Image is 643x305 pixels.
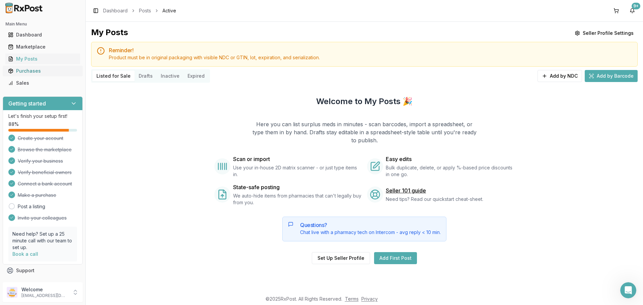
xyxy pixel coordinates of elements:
[5,41,80,53] a: Marketplace
[139,7,151,14] a: Posts
[103,7,176,14] nav: breadcrumb
[18,192,56,199] span: Make a purchase
[8,80,77,86] div: Sales
[8,56,77,62] div: My Posts
[8,44,77,50] div: Marketplace
[300,229,441,236] div: Chat live with a pharmacy tech on Intercom - avg reply < 10 min.
[3,3,46,13] img: RxPost Logo
[21,293,68,298] p: [EMAIL_ADDRESS][DOMAIN_NAME]
[18,158,63,164] span: Verify your business
[18,169,72,176] span: Verify beneficial owners
[18,180,72,187] span: Connect a bank account
[571,27,638,39] button: Seller Profile Settings
[3,42,83,52] button: Marketplace
[18,215,67,221] span: Invite your colleagues
[233,164,362,178] span: Use your in-house 2D matrix scanner - or just type items in.
[109,54,632,61] div: Product must be in original packaging with visible NDC or GTIN, lot, expiration, and serialization.
[386,196,483,203] span: Need tips? Read our quickstart cheat-sheet.
[386,155,412,163] span: Easy edits
[386,164,514,178] span: Bulk duplicate, delete, or apply %-based price discounts in one go.
[585,70,638,82] button: Add by Barcode
[184,71,209,81] button: Expired
[538,70,582,82] button: Add by NDC
[8,99,46,107] h3: Getting started
[5,21,80,27] h2: Main Menu
[109,48,632,53] h5: Reminder!
[3,264,83,277] button: Support
[103,7,128,14] a: Dashboard
[233,193,362,206] span: We auto-hide items from pharmacies that can't legally buy from you.
[135,71,157,81] button: Drafts
[18,135,63,142] span: Create your account
[3,54,83,64] button: My Posts
[12,251,38,257] a: Book a call
[3,29,83,40] button: Dashboard
[157,71,184,81] button: Inactive
[18,146,72,153] span: Browse the marketplace
[374,252,417,264] a: Add First Post
[361,296,378,302] a: Privacy
[21,286,68,293] p: Welcome
[8,31,77,38] div: Dashboard
[3,78,83,88] button: Sales
[300,222,441,228] h5: Questions?
[8,68,77,74] div: Purchases
[632,3,640,9] div: 9+
[3,66,83,76] button: Purchases
[91,27,128,39] div: My Posts
[16,279,39,286] span: Feedback
[620,282,636,298] iframe: Intercom live chat
[5,29,80,41] a: Dashboard
[5,77,80,89] a: Sales
[162,7,176,14] span: Active
[18,203,45,210] a: Post a listing
[7,287,17,298] img: User avatar
[5,53,80,65] a: My Posts
[252,120,477,144] p: Here you can list surplus meds in minutes - scan barcodes, import a spreadsheet, or type them in ...
[8,121,19,128] span: 88 %
[92,71,135,81] button: Listed for Sale
[312,252,370,264] button: Set Up Seller Profile
[316,96,413,107] h2: Welcome to My Posts 🎉
[233,183,280,191] span: State-safe posting
[12,231,73,251] p: Need help? Set up a 25 minute call with our team to set up.
[233,155,270,163] span: Scan or import
[627,5,638,16] button: 9+
[3,277,83,289] button: Feedback
[8,113,77,120] p: Let's finish your setup first!
[386,186,426,195] a: Seller 101 guide
[5,65,80,77] a: Purchases
[345,296,359,302] a: Terms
